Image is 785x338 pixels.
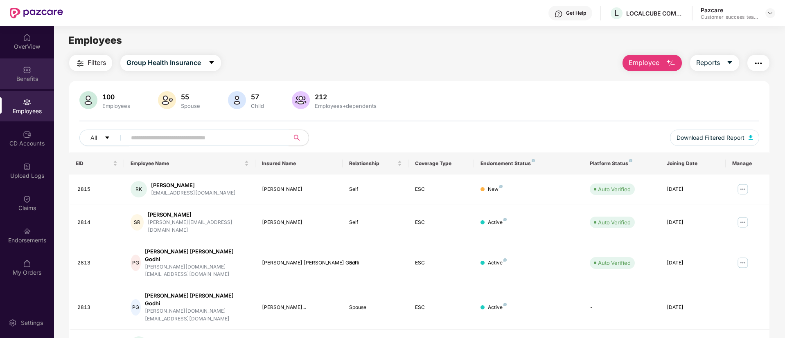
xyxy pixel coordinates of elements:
button: Filters [69,55,112,71]
div: Self [349,219,402,226]
img: svg+xml;base64,PHN2ZyBpZD0iU2V0dGluZy0yMHgyMCIgeG1sbnM9Imh0dHA6Ly93d3cudzMub3JnLzIwMDAvc3ZnIiB3aW... [9,319,17,327]
div: Get Help [566,10,586,16]
th: EID [69,152,124,175]
div: [PERSON_NAME] [262,219,336,226]
span: Reports [696,58,720,68]
div: Auto Verified [598,218,631,226]
span: caret-down [208,59,215,67]
div: Customer_success_team_lead [701,14,758,20]
div: Employees [101,103,132,109]
div: [DATE] [667,304,719,311]
span: Employee [629,58,659,68]
div: [PERSON_NAME] [262,186,336,193]
img: svg+xml;base64,PHN2ZyB4bWxucz0iaHR0cDovL3d3dy53My5vcmcvMjAwMC9zdmciIHdpZHRoPSI4IiBoZWlnaHQ9IjgiIH... [532,159,535,162]
div: Endorsement Status [480,160,577,167]
img: manageButton [736,183,749,196]
div: [PERSON_NAME][DOMAIN_NAME][EMAIL_ADDRESS][DOMAIN_NAME] [145,263,249,279]
div: [PERSON_NAME][DOMAIN_NAME][EMAIL_ADDRESS][DOMAIN_NAME] [145,307,249,323]
img: svg+xml;base64,PHN2ZyB4bWxucz0iaHR0cDovL3d3dy53My5vcmcvMjAwMC9zdmciIHdpZHRoPSI4IiBoZWlnaHQ9IjgiIH... [503,303,507,306]
span: Employees [68,34,122,46]
img: svg+xml;base64,PHN2ZyB4bWxucz0iaHR0cDovL3d3dy53My5vcmcvMjAwMC9zdmciIHhtbG5zOnhsaW5rPSJodHRwOi8vd3... [666,58,676,68]
button: Allcaret-down [79,130,129,146]
div: [PERSON_NAME] [148,211,249,219]
div: LOCALCUBE COMMERCE PRIVATE LIMITED [626,9,683,17]
div: [EMAIL_ADDRESS][DOMAIN_NAME] [151,189,236,197]
div: 57 [249,93,266,101]
span: Relationship [349,160,395,167]
div: Auto Verified [598,185,631,193]
div: 212 [313,93,378,101]
button: Employee [623,55,682,71]
div: [PERSON_NAME] [PERSON_NAME] Godhi [262,259,336,267]
img: svg+xml;base64,PHN2ZyBpZD0iSG9tZSIgeG1sbnM9Imh0dHA6Ly93d3cudzMub3JnLzIwMDAvc3ZnIiB3aWR0aD0iMjAiIG... [23,34,31,42]
div: Active [488,259,507,267]
div: ESC [415,304,467,311]
th: Relationship [343,152,408,175]
span: Employee Name [131,160,243,167]
img: svg+xml;base64,PHN2ZyB4bWxucz0iaHR0cDovL3d3dy53My5vcmcvMjAwMC9zdmciIHdpZHRoPSIyNCIgaGVpZ2h0PSIyNC... [75,58,85,68]
img: svg+xml;base64,PHN2ZyBpZD0iQ2xhaW0iIHhtbG5zPSJodHRwOi8vd3d3LnczLm9yZy8yMDAwL3N2ZyIgd2lkdGg9IjIwIi... [23,195,31,203]
div: Child [249,103,266,109]
div: 2813 [77,304,117,311]
button: Download Filtered Report [670,130,759,146]
img: svg+xml;base64,PHN2ZyB4bWxucz0iaHR0cDovL3d3dy53My5vcmcvMjAwMC9zdmciIHhtbG5zOnhsaW5rPSJodHRwOi8vd3... [158,91,176,109]
div: Auto Verified [598,259,631,267]
button: search [289,130,309,146]
img: svg+xml;base64,PHN2ZyB4bWxucz0iaHR0cDovL3d3dy53My5vcmcvMjAwMC9zdmciIHhtbG5zOnhsaW5rPSJodHRwOi8vd3... [228,91,246,109]
img: svg+xml;base64,PHN2ZyB4bWxucz0iaHR0cDovL3d3dy53My5vcmcvMjAwMC9zdmciIHhtbG5zOnhsaW5rPSJodHRwOi8vd3... [292,91,310,109]
div: Self [349,259,402,267]
div: 2815 [77,186,117,193]
img: svg+xml;base64,PHN2ZyB4bWxucz0iaHR0cDovL3d3dy53My5vcmcvMjAwMC9zdmciIHdpZHRoPSI4IiBoZWlnaHQ9IjgiIH... [629,159,632,162]
img: svg+xml;base64,PHN2ZyB4bWxucz0iaHR0cDovL3d3dy53My5vcmcvMjAwMC9zdmciIHhtbG5zOnhsaW5rPSJodHRwOi8vd3... [749,135,753,140]
div: Platform Status [590,160,653,167]
th: Employee Name [124,152,255,175]
span: search [289,134,305,141]
span: Filters [88,58,106,68]
div: Spouse [349,304,402,311]
div: [DATE] [667,219,719,226]
div: Employees+dependents [313,103,378,109]
div: 2813 [77,259,117,267]
div: RK [131,181,147,197]
div: Self [349,186,402,193]
div: PG [131,299,141,316]
div: [PERSON_NAME]... [262,304,336,311]
div: [PERSON_NAME] [PERSON_NAME] Godhi [145,248,249,263]
div: ESC [415,259,467,267]
div: Active [488,219,507,226]
img: New Pazcare Logo [10,8,63,18]
img: svg+xml;base64,PHN2ZyBpZD0iTXlfT3JkZXJzIiBkYXRhLW5hbWU9Ik15IE9yZGVycyIgeG1sbnM9Imh0dHA6Ly93d3cudz... [23,260,31,268]
th: Manage [726,152,769,175]
div: [PERSON_NAME] [151,181,236,189]
div: New [488,186,503,193]
img: svg+xml;base64,PHN2ZyB4bWxucz0iaHR0cDovL3d3dy53My5vcmcvMjAwMC9zdmciIHdpZHRoPSI4IiBoZWlnaHQ9IjgiIH... [503,218,507,221]
img: svg+xml;base64,PHN2ZyBpZD0iQ0RfQWNjb3VudHMiIGRhdGEtbmFtZT0iQ0QgQWNjb3VudHMiIHhtbG5zPSJodHRwOi8vd3... [23,130,31,139]
span: Group Health Insurance [126,58,201,68]
span: EID [76,160,111,167]
td: - [583,285,660,330]
span: L [614,8,619,18]
span: All [90,133,97,142]
img: manageButton [736,256,749,269]
span: caret-down [104,135,110,141]
img: svg+xml;base64,PHN2ZyB4bWxucz0iaHR0cDovL3d3dy53My5vcmcvMjAwMC9zdmciIHdpZHRoPSI4IiBoZWlnaHQ9IjgiIH... [503,258,507,262]
img: svg+xml;base64,PHN2ZyB4bWxucz0iaHR0cDovL3d3dy53My5vcmcvMjAwMC9zdmciIHdpZHRoPSI4IiBoZWlnaHQ9IjgiIH... [499,185,503,188]
div: Settings [18,319,45,327]
img: svg+xml;base64,PHN2ZyBpZD0iRHJvcGRvd24tMzJ4MzIiIHhtbG5zPSJodHRwOi8vd3d3LnczLm9yZy8yMDAwL3N2ZyIgd2... [767,10,774,16]
div: 2814 [77,219,117,226]
img: svg+xml;base64,PHN2ZyBpZD0iQmVuZWZpdHMiIHhtbG5zPSJodHRwOi8vd3d3LnczLm9yZy8yMDAwL3N2ZyIgd2lkdGg9Ij... [23,66,31,74]
div: Active [488,304,507,311]
th: Coverage Type [408,152,474,175]
div: PG [131,255,141,271]
span: caret-down [726,59,733,67]
button: Group Health Insurancecaret-down [120,55,221,71]
img: svg+xml;base64,PHN2ZyBpZD0iVXBsb2FkX0xvZ3MiIGRhdGEtbmFtZT0iVXBsb2FkIExvZ3MiIHhtbG5zPSJodHRwOi8vd3... [23,163,31,171]
div: [DATE] [667,186,719,193]
span: Download Filtered Report [677,133,744,142]
div: 100 [101,93,132,101]
div: Spouse [179,103,202,109]
img: svg+xml;base64,PHN2ZyB4bWxucz0iaHR0cDovL3d3dy53My5vcmcvMjAwMC9zdmciIHdpZHRoPSIyNCIgaGVpZ2h0PSIyNC... [753,58,763,68]
th: Joining Date [660,152,726,175]
button: Reportscaret-down [690,55,739,71]
th: Insured Name [255,152,343,175]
